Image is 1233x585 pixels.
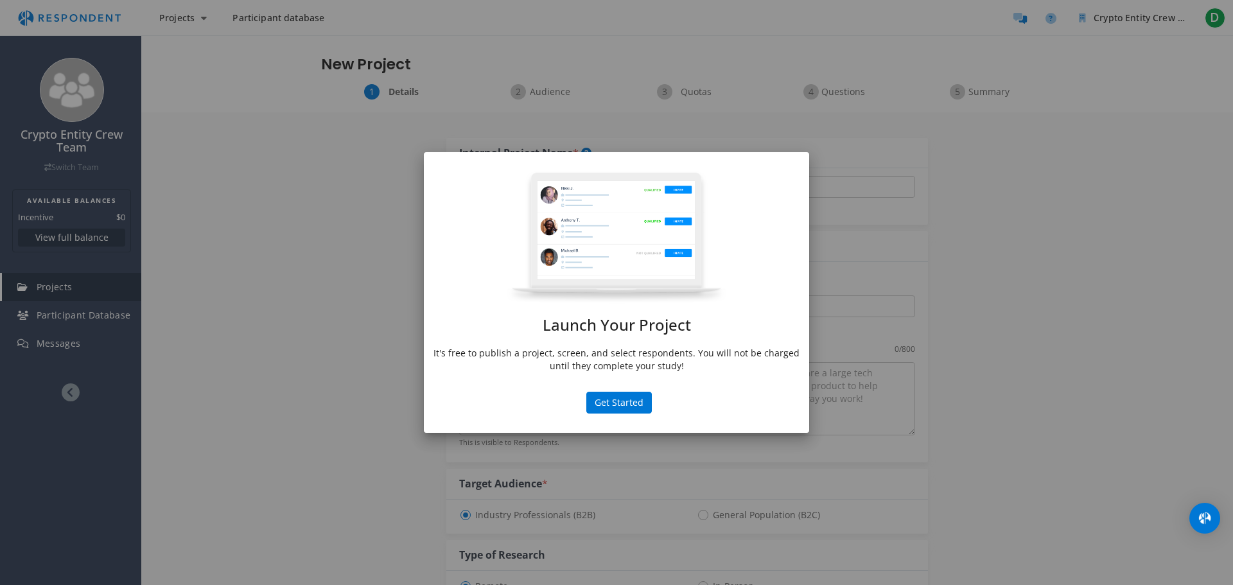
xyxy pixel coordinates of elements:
[424,152,809,433] md-dialog: Launch Your ...
[1189,503,1220,534] div: Open Intercom Messenger
[433,347,800,372] p: It's free to publish a project, screen, and select respondents. You will not be charged until the...
[433,317,800,333] h1: Launch Your Project
[586,392,652,414] button: Get Started
[507,171,726,304] img: project-modal.png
